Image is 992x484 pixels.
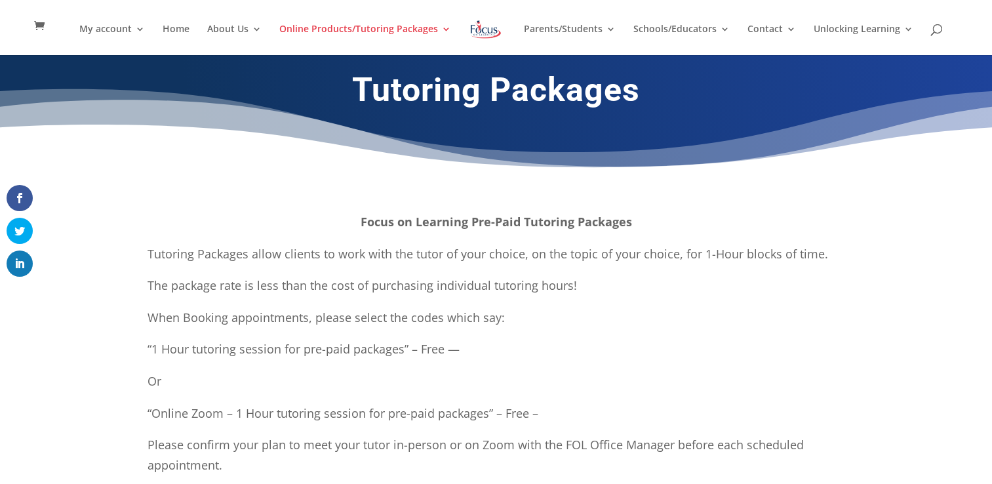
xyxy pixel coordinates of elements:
[361,214,632,230] strong: Focus on Learning Pre-Paid Tutoring Packages
[633,24,730,55] a: Schools/Educators
[814,24,913,55] a: Unlocking Learning
[142,70,850,116] h1: Tutoring Packages
[469,18,503,41] img: Focus on Learning
[148,308,845,340] p: When Booking appointments, please select the codes which say:
[279,24,451,55] a: Online Products/Tutoring Packages
[207,24,262,55] a: About Us
[148,403,845,435] p: “Online Zoom – 1 Hour tutoring session for pre-paid packages” – Free –
[163,24,189,55] a: Home
[148,339,845,371] p: “1 Hour tutoring session for pre-paid packages” – Free —
[79,24,145,55] a: My account
[747,24,796,55] a: Contact
[148,371,845,403] p: Or
[148,244,845,276] p: Tutoring Packages allow clients to work with the tutor of your choice, on the topic of your choic...
[524,24,616,55] a: Parents/Students
[148,275,845,308] p: The package rate is less than the cost of purchasing individual tutoring hours!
